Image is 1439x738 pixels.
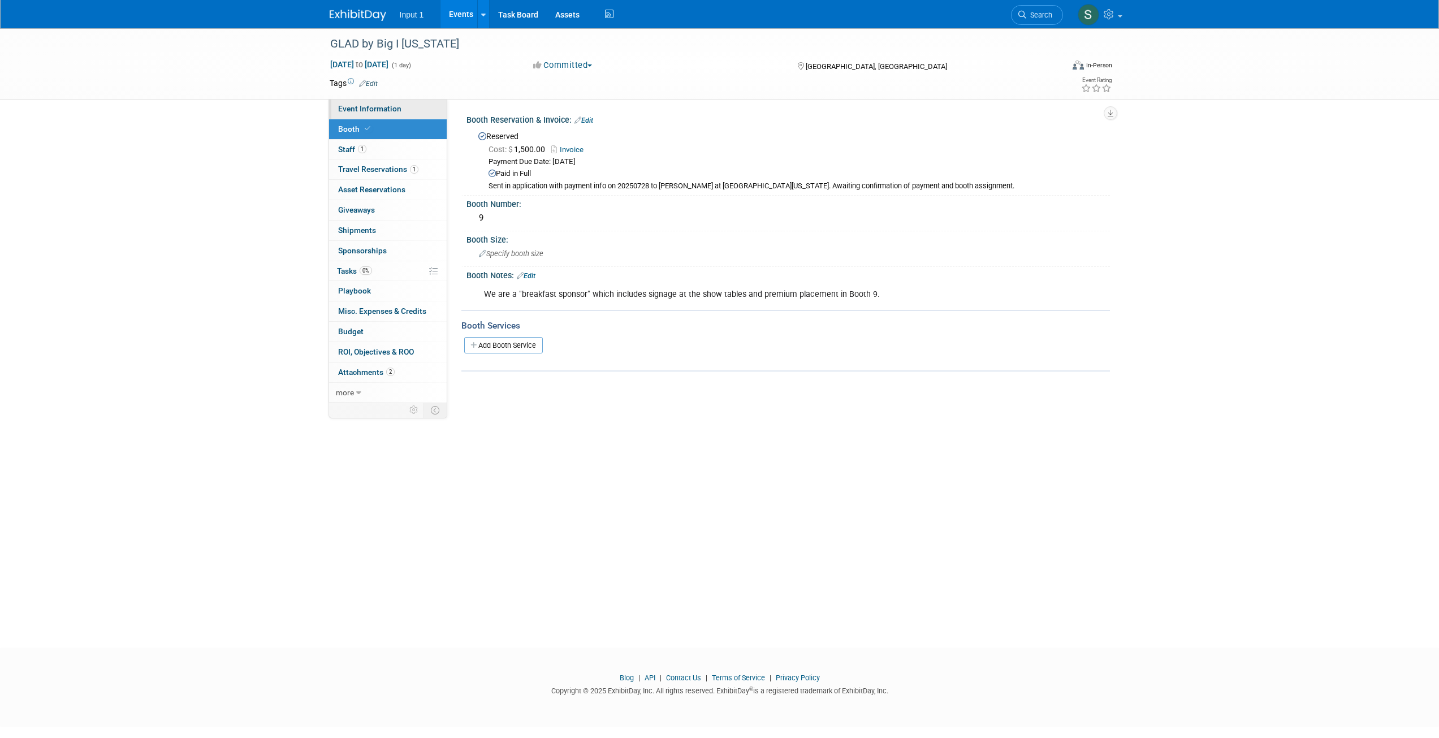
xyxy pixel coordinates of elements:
a: Misc. Expenses & Credits [329,301,447,321]
td: Tags [330,77,378,89]
a: Event Information [329,99,447,119]
span: Budget [338,327,364,336]
span: ROI, Objectives & ROO [338,347,414,356]
a: ROI, Objectives & ROO [329,342,447,362]
img: Format-Inperson.png [1073,61,1084,70]
a: Edit [517,272,535,280]
a: Add Booth Service [464,337,543,353]
td: Toggle Event Tabs [424,403,447,417]
span: 0% [360,266,372,275]
span: Tasks [337,266,372,275]
span: 1 [358,145,366,153]
span: | [703,674,710,682]
div: Payment Due Date: [DATE] [489,157,1101,167]
a: Giveaways [329,200,447,220]
span: Giveaways [338,205,375,214]
a: API [645,674,655,682]
a: Blog [620,674,634,682]
span: to [354,60,365,69]
span: | [636,674,643,682]
sup: ® [749,686,753,692]
i: Booth reservation complete [365,126,370,132]
a: Edit [574,116,593,124]
a: Sponsorships [329,241,447,261]
div: Event Format [996,59,1113,76]
span: more [336,388,354,397]
span: [DATE] [DATE] [330,59,389,70]
div: Booth Number: [466,196,1110,210]
div: Booth Notes: [466,267,1110,282]
div: 9 [475,209,1101,227]
span: | [657,674,664,682]
span: Shipments [338,226,376,235]
a: Asset Reservations [329,180,447,200]
span: Booth [338,124,373,133]
div: Paid in Full [489,169,1101,179]
div: Sent in application with payment info on 20250728 to [PERSON_NAME] at [GEOGRAPHIC_DATA][US_STATE]... [489,182,1101,191]
span: | [767,674,774,682]
div: Booth Services [461,320,1110,332]
span: Attachments [338,368,395,377]
a: Staff1 [329,140,447,159]
a: Search [1011,5,1063,25]
a: Privacy Policy [776,674,820,682]
a: Edit [359,80,378,88]
span: Misc. Expenses & Credits [338,307,426,316]
span: 2 [386,368,395,376]
a: Booth [329,119,447,139]
span: (1 day) [391,62,411,69]
span: Cost: $ [489,145,514,154]
span: Asset Reservations [338,185,405,194]
div: We are a "breakfast sponsor" which includes signage at the show tables and premium placement in B... [476,283,986,306]
a: Budget [329,322,447,342]
a: Terms of Service [712,674,765,682]
a: more [329,383,447,403]
span: Staff [338,145,366,154]
img: Susan Stout [1078,4,1099,25]
span: 1,500.00 [489,145,550,154]
span: Travel Reservations [338,165,418,174]
div: Booth Reservation & Invoice: [466,111,1110,126]
span: Search [1026,11,1052,19]
a: Attachments2 [329,362,447,382]
span: Playbook [338,286,371,295]
a: Invoice [551,145,589,154]
a: Contact Us [666,674,701,682]
span: Input 1 [400,10,424,19]
span: Sponsorships [338,246,387,255]
span: [GEOGRAPHIC_DATA], [GEOGRAPHIC_DATA] [806,62,947,71]
span: Specify booth size [479,249,543,258]
a: Shipments [329,221,447,240]
td: Personalize Event Tab Strip [404,403,424,417]
a: Tasks0% [329,261,447,281]
img: ExhibitDay [330,10,386,21]
a: Playbook [329,281,447,301]
span: Event Information [338,104,401,113]
div: GLAD by Big I [US_STATE] [326,34,1046,54]
a: Travel Reservations1 [329,159,447,179]
div: In-Person [1086,61,1112,70]
div: Reserved [475,128,1101,192]
button: Committed [529,59,597,71]
span: 1 [410,165,418,174]
div: Booth Size: [466,231,1110,245]
div: Event Rating [1081,77,1112,83]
